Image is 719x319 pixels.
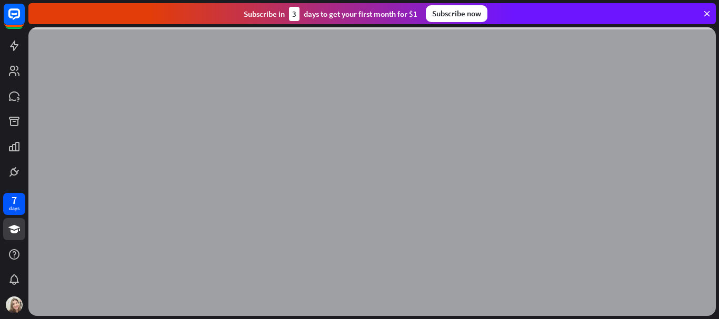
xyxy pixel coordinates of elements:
div: days [9,205,19,212]
a: 7 days [3,193,25,215]
div: Subscribe in days to get your first month for $1 [244,7,417,21]
div: Subscribe now [426,5,487,22]
div: 3 [289,7,299,21]
div: 7 [12,195,17,205]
